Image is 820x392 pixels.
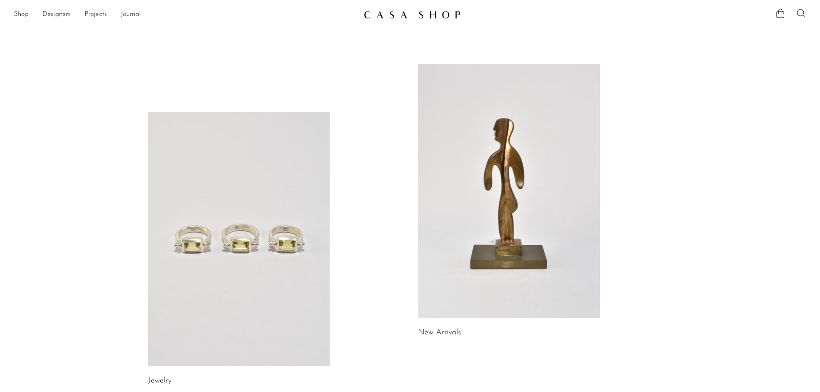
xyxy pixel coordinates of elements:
[148,377,171,385] a: Jewelry
[121,9,141,20] a: Journal
[42,9,71,20] a: Designers
[84,9,107,20] a: Projects
[14,9,28,20] a: Shop
[14,7,357,22] nav: Desktop navigation
[418,329,461,336] a: New Arrivals
[14,7,357,22] ul: NEW HEADER MENU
